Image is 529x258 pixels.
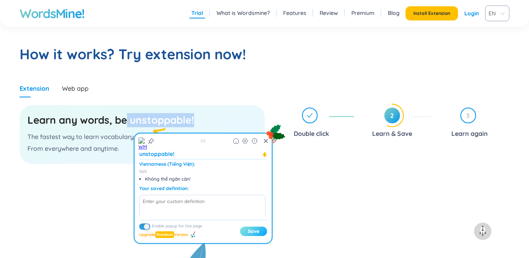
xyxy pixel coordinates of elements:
[489,7,503,19] span: VIE
[351,9,374,17] a: Premium
[216,9,270,17] a: What is Wordsmine?
[476,225,489,238] img: to top
[461,108,475,123] span: 3
[276,108,354,140] div: Double click
[384,108,400,123] span: 2
[320,9,338,17] a: Review
[307,112,313,119] span: check
[438,108,509,140] div: 3Learn again
[451,127,488,140] div: Learn again
[27,132,257,141] p: The fastest way to learn vocabulary.
[62,84,89,93] div: Web app
[20,5,85,21] a: WordsMine!
[464,6,479,20] a: Login
[405,6,458,20] button: Install Extension
[413,10,450,16] span: Install Extension
[27,113,257,127] h3: Learn any words, be unstoppable!
[294,127,329,140] div: Double click
[27,144,257,153] p: From everywhere and anytime.
[20,45,509,64] h2: How it works? Try extension now!
[360,108,432,140] div: 2Learn & Save
[191,9,203,17] a: Trial
[20,84,49,93] div: Extension
[388,9,400,17] a: Blog
[372,127,412,140] div: Learn & Save
[283,9,306,17] a: Features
